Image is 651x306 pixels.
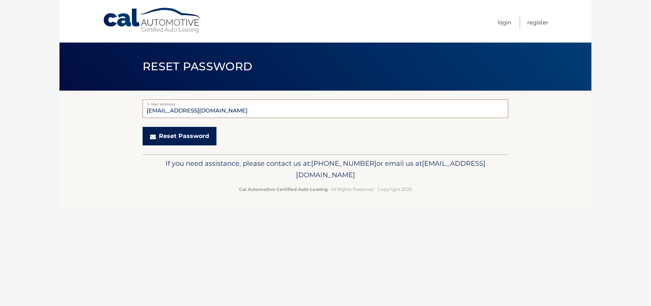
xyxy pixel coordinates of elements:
[527,16,548,28] a: Register
[143,100,508,105] label: E-Mail Address
[311,159,376,168] span: [PHONE_NUMBER]
[103,7,202,34] a: Cal Automotive
[498,16,511,28] a: Login
[143,60,252,73] span: Reset Password
[143,100,508,118] input: E-Mail Address
[239,186,328,192] strong: Cal Automotive Certified Auto Leasing
[147,158,504,181] p: If you need assistance, please contact us at: or email us at
[147,185,504,193] p: - All Rights Reserved - Copyright 2025
[143,127,217,145] button: Reset Password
